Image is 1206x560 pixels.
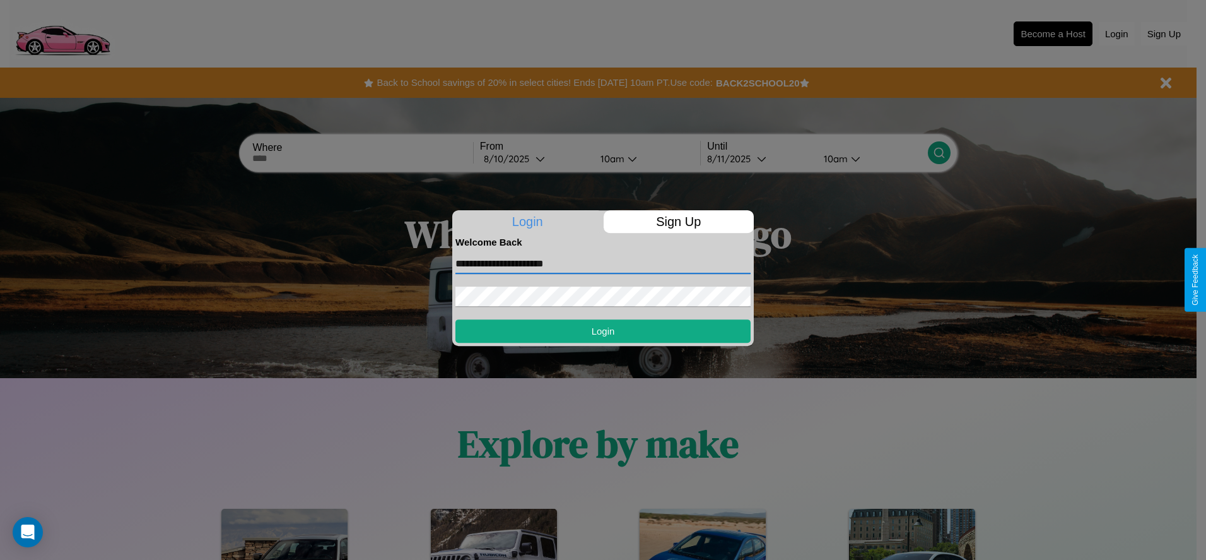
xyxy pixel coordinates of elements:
[455,237,751,247] h4: Welcome Back
[1191,254,1200,306] div: Give Feedback
[13,517,43,547] div: Open Intercom Messenger
[452,210,603,233] p: Login
[455,319,751,343] button: Login
[604,210,754,233] p: Sign Up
